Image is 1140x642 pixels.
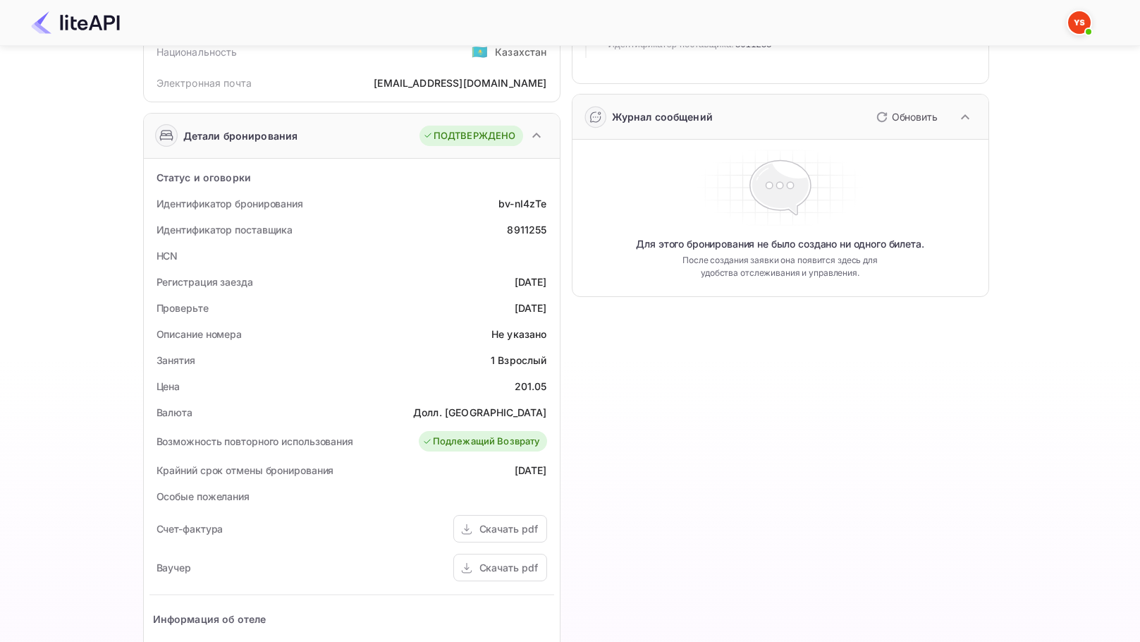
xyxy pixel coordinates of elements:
ya-tr-span: [EMAIL_ADDRESS][DOMAIN_NAME] [374,77,546,89]
ya-tr-span: Казахстан [495,46,546,58]
ya-tr-span: Для этого бронирования не было создано ни одного билета. [636,237,924,251]
img: Служба Поддержки Яндекса [1068,11,1091,34]
ya-tr-span: Ваучер [157,562,191,574]
ya-tr-span: Крайний срок отмены бронирования [157,464,334,476]
ya-tr-span: Особые пожелания [157,490,250,502]
ya-tr-span: Идентификатор бронирования [157,198,303,210]
div: [DATE] [515,274,547,289]
span: США [472,39,488,64]
img: Логотип LiteAPI [31,11,120,34]
ya-tr-span: Возможность повторного использования [157,435,353,447]
ya-tr-span: Взрослый [498,354,546,366]
ya-tr-span: Национальность [157,46,238,58]
ya-tr-span: Детали бронирования [183,128,298,143]
ya-tr-span: Валюта [157,406,192,418]
ya-tr-span: Скачать pdf [479,562,538,574]
div: [DATE] [515,301,547,315]
ya-tr-span: 🇰🇿 [472,44,488,59]
div: 8911255 [507,222,546,237]
ya-tr-span: Идентификатор поставщика: [608,39,735,49]
ya-tr-span: Описание номера [157,328,243,340]
ya-tr-span: 8911255 [735,39,772,49]
ya-tr-span: Статус и оговорки [157,171,252,183]
ya-tr-span: Электронная почта [157,77,252,89]
ya-tr-span: Скачать pdf [479,523,538,535]
ya-tr-span: Подлежащий Возврату [433,435,540,449]
ya-tr-span: Информация об отеле [153,613,266,625]
div: [DATE] [515,463,547,478]
ya-tr-span: bv-nI4zTe [498,198,546,210]
button: Обновить [868,106,943,128]
ya-tr-span: После создания заявки она появится здесь для удобства отслеживания и управления. [669,254,892,279]
ya-tr-span: Регистрация заезда [157,276,253,288]
ya-tr-span: Журнал сообщений [612,111,713,123]
ya-tr-span: 1 [491,354,495,366]
ya-tr-span: Цена [157,380,180,392]
ya-tr-span: Проверьте [157,302,209,314]
ya-tr-span: Идентификатор поставщика [157,224,293,236]
ya-tr-span: ПОДТВЕРЖДЕНО [434,129,516,143]
ya-tr-span: Занятия [157,354,195,366]
ya-tr-span: Не указано [491,328,547,340]
ya-tr-span: Долл. [GEOGRAPHIC_DATA] [413,406,546,418]
div: 201.05 [515,379,547,394]
ya-tr-span: Обновить [892,111,938,123]
ya-tr-span: Счет-фактура [157,523,223,535]
ya-tr-span: HCN [157,250,178,262]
